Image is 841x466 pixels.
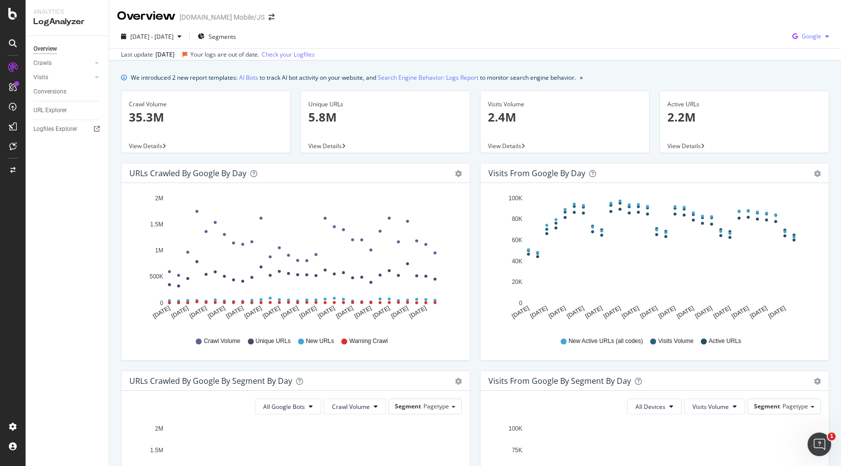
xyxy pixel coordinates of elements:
text: 1.5M [150,221,163,228]
span: View Details [308,142,342,150]
text: [DATE] [730,305,750,320]
div: gear [814,378,821,385]
a: Conversions [33,87,102,97]
text: [DATE] [529,305,549,320]
div: Logfiles Explorer [33,124,77,134]
p: 2.2M [667,109,821,125]
a: Logfiles Explorer [33,124,102,134]
div: URL Explorer [33,105,67,116]
text: [DATE] [749,305,769,320]
text: 60K [512,237,522,244]
span: 1 [828,433,836,440]
div: Your logs are out of date. [190,50,259,59]
text: [DATE] [712,305,732,320]
text: [DATE] [694,305,714,320]
span: View Details [667,142,701,150]
span: Google [802,32,821,40]
text: 0 [519,300,522,307]
text: [DATE] [371,305,391,320]
div: [DATE] [155,50,175,59]
span: Segment [395,402,421,410]
text: 2M [155,425,163,432]
div: Overview [117,8,176,25]
text: [DATE] [188,305,208,320]
text: [DATE] [243,305,263,320]
span: View Details [129,142,162,150]
text: [DATE] [676,305,695,320]
text: [DATE] [566,305,585,320]
a: Overview [33,44,102,54]
text: [DATE] [225,305,244,320]
div: Crawls [33,58,52,68]
a: Visits [33,72,92,83]
div: Analytics [33,8,101,16]
text: [DATE] [151,305,171,320]
button: Google [788,29,833,44]
text: 40K [512,258,522,265]
div: gear [455,378,462,385]
span: View Details [488,142,521,150]
span: New Active URLs (all codes) [569,337,643,345]
div: gear [814,170,821,177]
button: close banner [577,70,585,85]
svg: A chart. [129,191,462,328]
text: [DATE] [639,305,659,320]
span: All Devices [635,403,665,411]
p: 2.4M [488,109,642,125]
span: Visits Volume [658,337,693,345]
text: [DATE] [547,305,567,320]
span: Active URLs [709,337,741,345]
button: [DATE] - [DATE] [117,29,185,44]
span: Visits Volume [692,403,729,411]
button: All Devices [627,399,682,414]
a: AI Bots [239,72,258,83]
text: 1M [155,247,163,254]
iframe: Intercom live chat [808,433,831,456]
div: URLs Crawled by Google by day [129,168,246,178]
text: [DATE] [317,305,336,320]
span: Crawl Volume [204,337,240,345]
div: [DOMAIN_NAME] Mobile/JS [180,12,265,22]
text: [DATE] [767,305,787,320]
text: 1.5M [150,447,163,454]
text: 2M [155,195,163,202]
a: Check your Logfiles [262,50,315,59]
text: [DATE] [298,305,318,320]
div: Last update [121,50,315,59]
span: Pagetype [782,402,808,410]
text: 100K [509,195,522,202]
text: [DATE] [170,305,190,320]
text: 20K [512,279,522,285]
text: [DATE] [602,305,622,320]
button: Visits Volume [684,399,745,414]
div: arrow-right-arrow-left [269,14,274,21]
a: Crawls [33,58,92,68]
text: [DATE] [408,305,428,320]
span: Warning Crawl [349,337,388,345]
div: Crawl Volume [129,100,283,109]
span: Unique URLs [256,337,291,345]
text: [DATE] [511,305,530,320]
span: Segment [754,402,780,410]
p: 35.3M [129,109,283,125]
div: Visits [33,72,48,83]
span: [DATE] - [DATE] [130,32,174,41]
text: 100K [509,425,522,432]
div: gear [455,170,462,177]
div: LogAnalyzer [33,16,101,28]
a: URL Explorer [33,105,102,116]
svg: A chart. [488,191,821,328]
div: Visits Volume [488,100,642,109]
text: [DATE] [207,305,226,320]
text: 80K [512,216,522,223]
div: Visits from Google by day [488,168,585,178]
text: [DATE] [621,305,640,320]
span: Segments [209,32,236,41]
span: Crawl Volume [332,403,370,411]
div: Visits from Google By Segment By Day [488,376,631,386]
div: We introduced 2 new report templates: to track AI bot activity on your website, and to monitor se... [131,72,576,83]
text: [DATE] [584,305,603,320]
div: Conversions [33,87,66,97]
